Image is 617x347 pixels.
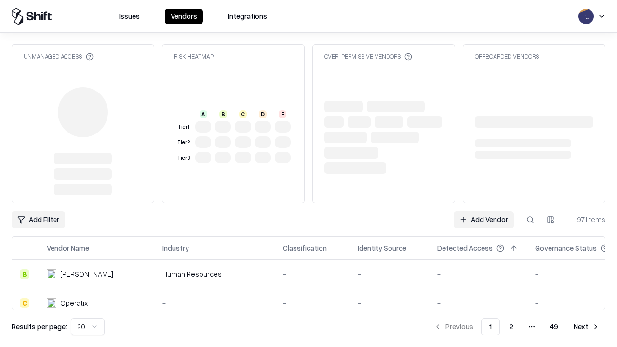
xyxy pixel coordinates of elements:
[113,9,146,24] button: Issues
[60,298,88,308] div: Operatix
[47,298,56,308] img: Operatix
[174,53,214,61] div: Risk Heatmap
[219,110,227,118] div: B
[162,243,189,253] div: Industry
[481,318,500,335] button: 1
[24,53,94,61] div: Unmanaged Access
[437,243,493,253] div: Detected Access
[239,110,247,118] div: C
[283,243,327,253] div: Classification
[542,318,566,335] button: 49
[259,110,267,118] div: D
[358,298,422,308] div: -
[568,318,605,335] button: Next
[176,138,191,147] div: Tier 2
[162,269,268,279] div: Human Resources
[358,269,422,279] div: -
[20,298,29,308] div: C
[279,110,286,118] div: F
[437,298,520,308] div: -
[222,9,273,24] button: Integrations
[12,321,67,332] p: Results per page:
[567,214,605,225] div: 971 items
[200,110,207,118] div: A
[454,211,514,228] a: Add Vendor
[324,53,412,61] div: Over-Permissive Vendors
[535,243,597,253] div: Governance Status
[475,53,539,61] div: Offboarded Vendors
[47,243,89,253] div: Vendor Name
[47,269,56,279] img: Deel
[358,243,406,253] div: Identity Source
[162,298,268,308] div: -
[165,9,203,24] button: Vendors
[176,123,191,131] div: Tier 1
[283,298,342,308] div: -
[176,154,191,162] div: Tier 3
[283,269,342,279] div: -
[60,269,113,279] div: [PERSON_NAME]
[428,318,605,335] nav: pagination
[12,211,65,228] button: Add Filter
[502,318,521,335] button: 2
[20,269,29,279] div: B
[437,269,520,279] div: -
